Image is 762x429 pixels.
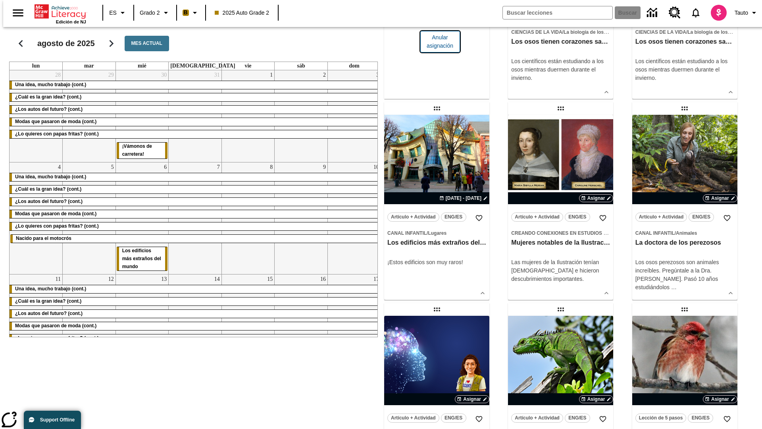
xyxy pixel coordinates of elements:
a: 7 de agosto de 2025 [216,162,221,172]
span: Animales [676,230,697,236]
a: martes [83,62,96,70]
div: ¿Cuál es la gran idea? (cont.) [10,186,381,193]
span: Canal Infantil [635,230,675,236]
button: ENG/ES [441,414,466,423]
div: Una idea, mucho trabajo (cont.) [10,173,381,181]
a: 3 de agosto de 2025 [375,70,381,80]
td: 4 de agosto de 2025 [10,162,63,274]
a: Portada [35,4,86,19]
a: 14 de agosto de 2025 [213,275,221,284]
td: 2 de agosto de 2025 [275,70,328,162]
div: ¿Cuál es la gran idea? (cont.) [10,93,381,101]
span: ¡Vámonos de carretera! [122,143,152,157]
span: Artículo + Actividad [515,414,560,422]
span: ENG/ES [568,213,586,221]
span: Asignar [711,396,729,403]
a: 10 de agosto de 2025 [372,162,381,172]
a: lunes [31,62,41,70]
a: viernes [243,62,253,70]
td: 10 de agosto de 2025 [327,162,381,274]
span: Modas que pasaron de moda (cont.) [15,323,96,329]
input: Buscar campo [503,6,612,19]
div: Una idea, mucho trabajo (cont.) [10,81,381,89]
button: Lenguaje: ES, Selecciona un idioma [106,6,131,20]
button: Regresar [11,33,31,54]
span: Support Offline [40,417,75,423]
a: 12 de agosto de 2025 [107,275,115,284]
span: Artículo + Actividad [391,414,436,422]
td: 8 de agosto de 2025 [221,162,275,274]
span: Tema: Canal Infantil/Animales [635,229,734,237]
span: Artículo + Actividad [639,213,684,221]
span: ¿Cuál es la gran idea? (cont.) [15,299,81,304]
button: Ver más [725,287,737,299]
div: Modas que pasaron de moda (cont.) [10,210,381,218]
div: Lección arrastrable: Lluvia de iguanas [554,303,567,316]
div: Lección arrastrable: Ahora las aves van más al norte [678,303,691,316]
a: 8 de agosto de 2025 [268,162,274,172]
td: 11 de agosto de 2025 [10,274,63,367]
button: Añadir a mis Favoritas [720,211,734,225]
div: ¡Estos edificios son muy raros! [387,258,486,267]
button: Artículo + Actividad [387,213,439,222]
a: 28 de julio de 2025 [54,70,62,80]
span: Lección de 5 pasos [639,414,683,422]
a: sábado [295,62,306,70]
span: / [675,230,676,236]
button: Añadir a mis Favoritas [596,412,610,426]
h3: La doctora de los perezosos [635,239,734,247]
span: / [686,29,687,35]
button: Abrir el menú lateral [6,1,30,25]
span: / [427,230,428,236]
a: 6 de agosto de 2025 [162,162,168,172]
button: Ver más [600,86,612,98]
a: 9 de agosto de 2025 [321,162,327,172]
td: 1 de agosto de 2025 [221,70,275,162]
div: ¡Vámonos de carretera! [117,143,168,158]
td: 5 de agosto de 2025 [63,162,116,274]
span: B [184,8,188,17]
td: 30 de julio de 2025 [115,70,169,162]
span: Una idea, mucho trabajo (cont.) [15,286,86,292]
div: ¿Lo quieres con papas fritas? (cont.) [10,335,381,343]
div: Portada [35,3,86,24]
td: 15 de agosto de 2025 [221,274,275,367]
div: ¿Lo quieres con papas fritas? (cont.) [10,130,381,138]
a: jueves [169,62,237,70]
a: 13 de agosto de 2025 [160,275,168,284]
span: Asignar [711,195,729,202]
a: 30 de julio de 2025 [160,70,168,80]
span: ¿Los autos del futuro? (cont.) [15,199,83,204]
button: ENG/ES [441,213,466,222]
a: domingo [347,62,361,70]
div: Modas que pasaron de moda (cont.) [10,118,381,126]
button: Añadir a mis Favoritas [472,412,486,426]
button: 06 ago - 06 ago Elegir fechas [438,195,489,202]
div: ¿Lo quieres con papas fritas? (cont.) [10,222,381,230]
button: Asignar Elegir fechas [455,395,489,403]
td: 28 de julio de 2025 [10,70,63,162]
span: Anular asignación [427,33,454,50]
p: Los científicos están estudiando a los osos mientras duermen durante el invierno. [511,57,610,82]
div: ¿Cuál es la gran idea? (cont.) [10,298,381,306]
span: … [671,284,677,290]
button: Asignar Elegir fechas [579,395,614,403]
button: ENG/ES [688,414,713,423]
span: ¿Cuál es la gran idea? (cont.) [15,186,81,192]
td: 6 de agosto de 2025 [115,162,169,274]
button: ENG/ES [565,414,590,423]
td: 14 de agosto de 2025 [169,274,222,367]
span: Tema: Ciencias de la Vida/La biología de los sistemas humanos y la salud [511,28,610,36]
span: Los edificios más extraños del mundo [122,248,161,269]
span: Artículo + Actividad [391,213,436,221]
span: ENG/ES [444,213,462,221]
a: 11 de agosto de 2025 [54,275,62,284]
span: Tema: Creando conexiones en Estudios Sociales/Historia universal II [511,229,610,237]
span: ENG/ES [693,213,710,221]
button: Asignar Elegir fechas [703,395,737,403]
td: 17 de agosto de 2025 [327,274,381,367]
div: Lección arrastrable: Pregúntale a la científica: Misterios de la mente [431,303,443,316]
button: Añadir a mis Favoritas [720,412,734,426]
button: Asignar Elegir fechas [703,194,737,202]
button: Ver más [600,287,612,299]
